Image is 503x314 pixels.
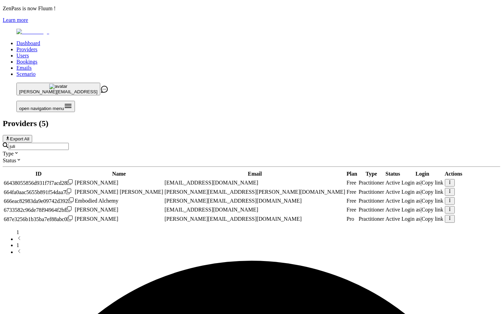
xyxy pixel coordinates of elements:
[401,216,443,222] div: |
[19,89,98,94] span: [PERSON_NAME][EMAIL_ADDRESS]
[422,189,443,195] span: Copy link
[422,216,443,222] span: Copy link
[3,170,74,177] th: ID
[16,101,75,112] button: Open menu
[386,216,400,222] div: Active
[8,143,69,150] input: Search by email or name
[422,207,443,213] span: Copy link
[401,198,421,204] span: Login as
[401,207,421,213] span: Login as
[3,157,500,164] div: Status
[386,180,400,186] div: Active
[16,248,500,255] li: next page button
[75,189,163,195] span: [PERSON_NAME] [PERSON_NAME]
[165,198,302,204] span: [PERSON_NAME][EMAIL_ADDRESS][DOMAIN_NAME]
[75,198,119,204] span: Embodied Alchemy
[16,46,37,52] a: Providers
[75,207,118,213] span: [PERSON_NAME]
[444,170,463,177] th: Actions
[422,198,443,204] span: Copy link
[359,198,384,204] span: validated
[4,197,74,204] div: Click to copy
[3,150,500,157] div: Type
[401,216,421,222] span: Login as
[3,17,28,23] a: Learn more
[16,229,19,235] span: 1
[164,170,346,177] th: Email
[16,235,500,242] li: previous page button
[3,229,500,255] nav: pagination navigation
[359,180,384,186] span: validated
[347,180,356,186] span: Free
[401,180,421,186] span: Login as
[401,170,443,177] th: Login
[401,198,443,204] div: |
[16,53,29,58] a: Users
[422,180,443,186] span: Copy link
[347,198,356,204] span: Free
[19,106,64,111] span: open navigation menu
[386,207,400,213] div: Active
[358,170,385,177] th: Type
[4,216,74,222] div: Click to copy
[401,180,443,186] div: |
[347,207,356,213] span: Free
[16,242,500,248] li: pagination item 1 active
[386,198,400,204] div: Active
[359,189,384,195] span: validated
[49,84,67,89] img: avatar
[347,189,356,195] span: Free
[165,207,258,213] span: [EMAIL_ADDRESS][DOMAIN_NAME]
[16,83,100,95] button: avatar[PERSON_NAME][EMAIL_ADDRESS]
[401,207,443,213] div: |
[3,119,500,128] h2: Providers ( 5 )
[165,180,258,186] span: [EMAIL_ADDRESS][DOMAIN_NAME]
[16,40,40,46] a: Dashboard
[16,59,37,65] a: Bookings
[4,179,74,186] div: Click to copy
[401,189,443,195] div: |
[75,170,164,177] th: Name
[386,189,400,195] div: Active
[75,180,118,186] span: [PERSON_NAME]
[359,216,384,222] span: validated
[359,207,384,213] span: validated
[16,65,31,71] a: Emails
[3,5,500,12] p: ZenPass is now Fluum !
[16,29,49,35] img: Fluum Logo
[4,206,74,213] div: Click to copy
[16,71,36,77] a: Scenario
[3,135,32,142] button: Export All
[347,216,354,222] span: Pro
[401,189,421,195] span: Login as
[75,216,118,222] span: [PERSON_NAME]
[165,216,302,222] span: [PERSON_NAME][EMAIL_ADDRESS][DOMAIN_NAME]
[165,189,345,195] span: [PERSON_NAME][EMAIL_ADDRESS][PERSON_NAME][DOMAIN_NAME]
[385,170,401,177] th: Status
[4,189,74,195] div: Click to copy
[346,170,358,177] th: Plan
